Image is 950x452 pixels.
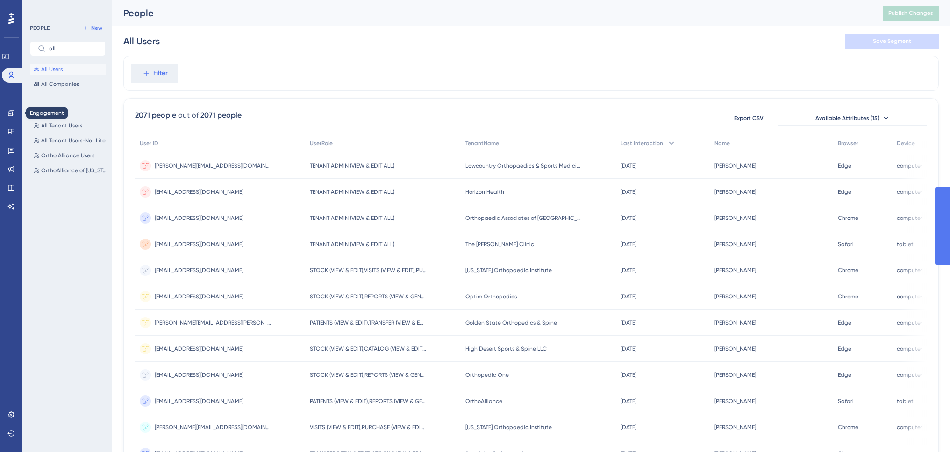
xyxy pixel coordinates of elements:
[153,68,168,79] span: Filter
[155,214,243,222] span: [EMAIL_ADDRESS][DOMAIN_NAME]
[778,111,927,126] button: Available Attributes (15)
[41,137,106,144] span: All Tenant Users-Not Lite
[41,80,79,88] span: All Companies
[41,152,94,159] span: Ortho Alliance Users
[155,267,243,274] span: [EMAIL_ADDRESS][DOMAIN_NAME]
[465,397,502,405] span: OrthoAlliance
[714,140,730,147] span: Name
[155,397,243,405] span: [EMAIL_ADDRESS][DOMAIN_NAME]
[838,397,854,405] span: Safari
[873,37,911,45] span: Save Segment
[838,371,851,379] span: Edge
[883,6,939,21] button: Publish Changes
[714,188,756,196] span: [PERSON_NAME]
[725,111,772,126] button: Export CSV
[49,45,98,52] input: Search
[621,346,636,352] time: [DATE]
[897,319,922,326] span: computer
[30,78,106,90] button: All Companies
[310,424,427,431] span: VISITS (VIEW & EDIT),PURCHASE (VIEW & EDIT),TRANSFER (VIEW & EDIT),STOCK (VIEW & EDIT),PATIENTS (...
[714,240,756,248] span: [PERSON_NAME]
[838,140,858,147] span: Browser
[155,162,271,169] span: [PERSON_NAME][EMAIL_ADDRESS][DOMAIN_NAME]
[310,319,427,326] span: PATIENTS (VIEW & EDIT),TRANSFER (VIEW & EDIT),VISITS (VIEW & EDIT),REPORTS (VIEW & GENERATE),VIEW...
[621,398,636,404] time: [DATE]
[621,215,636,221] time: [DATE]
[310,293,427,300] span: STOCK (VIEW & EDIT),REPORTS (VIEW & GENERATE),PATIENTS (VIEW & EDIT),VISITS (VIEW & EDIT),CATALOG...
[155,319,271,326] span: [PERSON_NAME][EMAIL_ADDRESS][PERSON_NAME][DOMAIN_NAME]
[897,162,922,169] span: computer
[897,188,922,196] span: computer
[30,64,106,75] button: All Users
[41,65,63,73] span: All Users
[621,241,636,247] time: [DATE]
[123,7,859,20] div: People
[911,415,939,443] iframe: UserGuiding AI Assistant Launcher
[838,319,851,326] span: Edge
[621,189,636,195] time: [DATE]
[838,345,851,353] span: Edge
[140,140,158,147] span: User ID
[30,120,111,131] button: All Tenant Users
[714,424,756,431] span: [PERSON_NAME]
[838,424,858,431] span: Chrome
[897,424,922,431] span: computer
[41,122,82,129] span: All Tenant Users
[30,24,50,32] div: PEOPLE
[155,188,243,196] span: [EMAIL_ADDRESS][DOMAIN_NAME]
[30,135,111,146] button: All Tenant Users-Not Lite
[155,424,271,431] span: [PERSON_NAME][EMAIL_ADDRESS][DOMAIN_NAME]
[714,345,756,353] span: [PERSON_NAME]
[310,162,394,169] span: TENANT ADMIN (VIEW & EDIT ALL)
[465,162,582,169] span: Lowcountry Orthopaedics & Sports Medicine
[838,162,851,169] span: Edge
[845,34,939,49] button: Save Segment
[714,371,756,379] span: [PERSON_NAME]
[897,214,922,222] span: computer
[838,293,858,300] span: Chrome
[621,319,636,326] time: [DATE]
[310,240,394,248] span: TENANT ADMIN (VIEW & EDIT ALL)
[815,114,879,122] span: Available Attributes (15)
[465,293,517,300] span: Optim Orthopedics
[714,319,756,326] span: [PERSON_NAME]
[79,22,106,34] button: New
[897,345,922,353] span: computer
[200,110,242,121] div: 2071 people
[310,267,427,274] span: STOCK (VIEW & EDIT),VISITS (VIEW & EDIT),PURCHASE (VIEW & EDIT),PATIENTS (VIEW & EDIT),TRANSFER (...
[310,140,333,147] span: UserRole
[621,293,636,300] time: [DATE]
[897,240,914,248] span: tablet
[621,162,636,169] time: [DATE]
[838,214,858,222] span: Chrome
[41,167,107,174] span: OrthoAlliance of [US_STATE] Users
[91,24,102,32] span: New
[838,188,851,196] span: Edge
[714,267,756,274] span: [PERSON_NAME]
[714,162,756,169] span: [PERSON_NAME]
[621,372,636,378] time: [DATE]
[621,267,636,274] time: [DATE]
[465,240,534,248] span: The [PERSON_NAME] Clinic
[714,397,756,405] span: [PERSON_NAME]
[897,397,914,405] span: tablet
[465,345,547,353] span: High Desert Sports & Spine LLC
[131,64,178,83] button: Filter
[310,188,394,196] span: TENANT ADMIN (VIEW & EDIT ALL)
[897,371,922,379] span: computer
[135,110,176,121] div: 2071 people
[465,214,582,222] span: Orthopaedic Associates of [GEOGRAPHIC_DATA][US_STATE]
[178,110,199,121] div: out of
[30,150,111,161] button: Ortho Alliance Users
[897,267,922,274] span: computer
[310,214,394,222] span: TENANT ADMIN (VIEW & EDIT ALL)
[714,214,756,222] span: [PERSON_NAME]
[310,345,427,353] span: STOCK (VIEW & EDIT),CATALOG (VIEW & EDIT),PATIENTS (VIEW & EDIT),VISITS (VIEW & EDIT),PURCHASE (V...
[155,293,243,300] span: [EMAIL_ADDRESS][DOMAIN_NAME]
[621,424,636,431] time: [DATE]
[155,371,243,379] span: [EMAIL_ADDRESS][DOMAIN_NAME]
[465,188,504,196] span: Horizon Health
[465,267,552,274] span: [US_STATE] Orthopaedic Institute
[838,267,858,274] span: Chrome
[897,293,922,300] span: computer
